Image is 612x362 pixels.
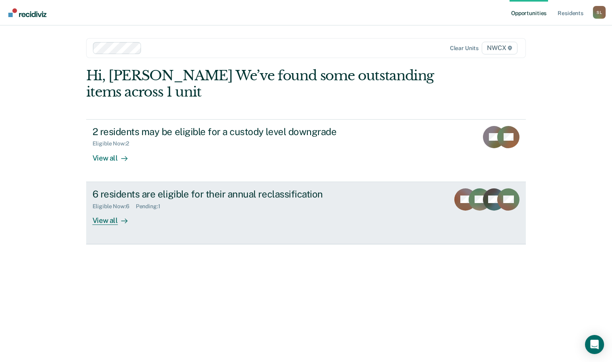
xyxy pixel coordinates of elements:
[136,203,167,210] div: Pending : 1
[86,182,526,244] a: 6 residents are eligible for their annual reclassificationEligible Now:6Pending:1View all
[482,42,517,54] span: NWCX
[86,119,526,182] a: 2 residents may be eligible for a custody level downgradeEligible Now:2View all
[93,140,135,147] div: Eligible Now : 2
[8,8,46,17] img: Recidiviz
[93,188,371,200] div: 6 residents are eligible for their annual reclassification
[450,45,479,52] div: Clear units
[593,6,606,19] button: Profile dropdown button
[593,6,606,19] div: S L
[93,147,137,163] div: View all
[86,68,438,100] div: Hi, [PERSON_NAME] We’ve found some outstanding items across 1 unit
[585,335,604,354] div: Open Intercom Messenger
[93,126,371,137] div: 2 residents may be eligible for a custody level downgrade
[93,203,136,210] div: Eligible Now : 6
[93,209,137,225] div: View all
